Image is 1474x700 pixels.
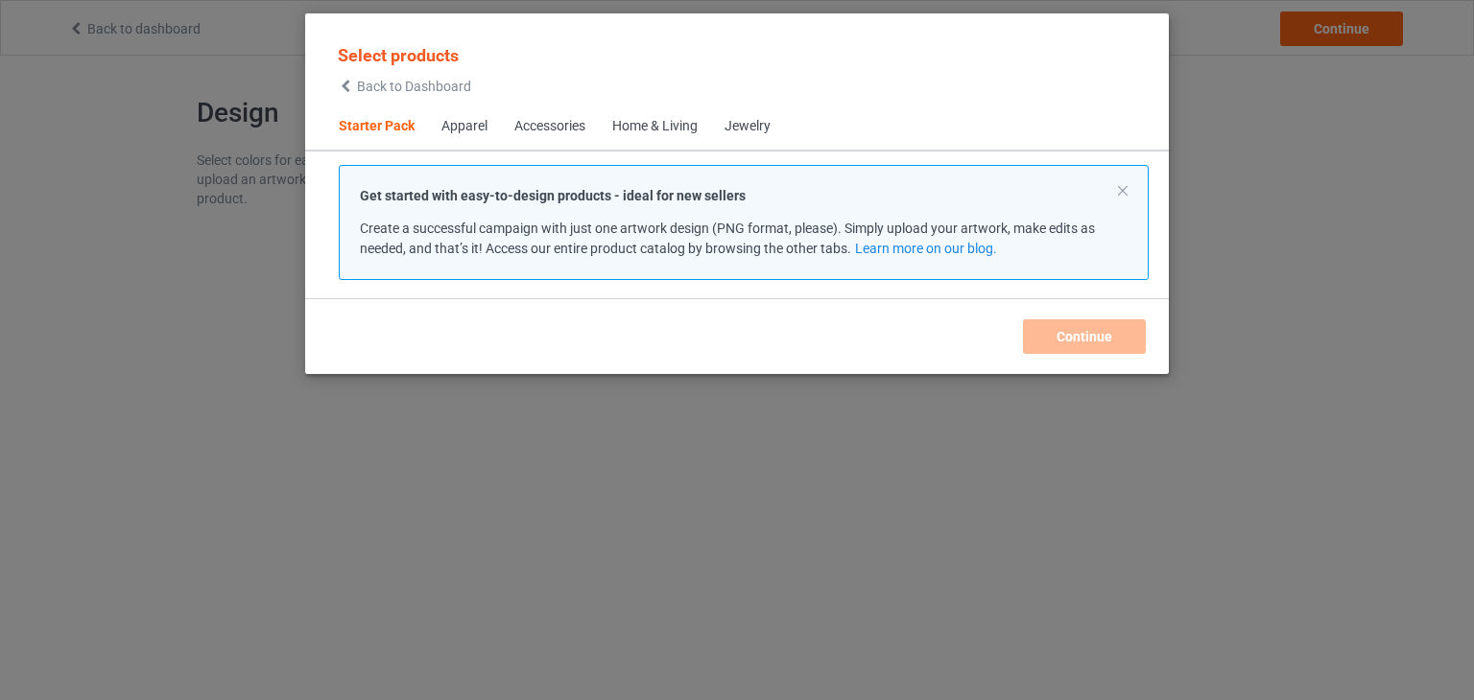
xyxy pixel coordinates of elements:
span: Select products [338,45,459,65]
div: Apparel [441,117,487,136]
span: Back to Dashboard [357,79,471,94]
div: Home & Living [612,117,698,136]
span: Create a successful campaign with just one artwork design (PNG format, please). Simply upload you... [360,221,1095,256]
div: Accessories [514,117,585,136]
div: Jewelry [725,117,771,136]
span: Starter Pack [325,104,428,150]
a: Learn more on our blog. [855,241,997,256]
strong: Get started with easy-to-design products - ideal for new sellers [360,188,746,203]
